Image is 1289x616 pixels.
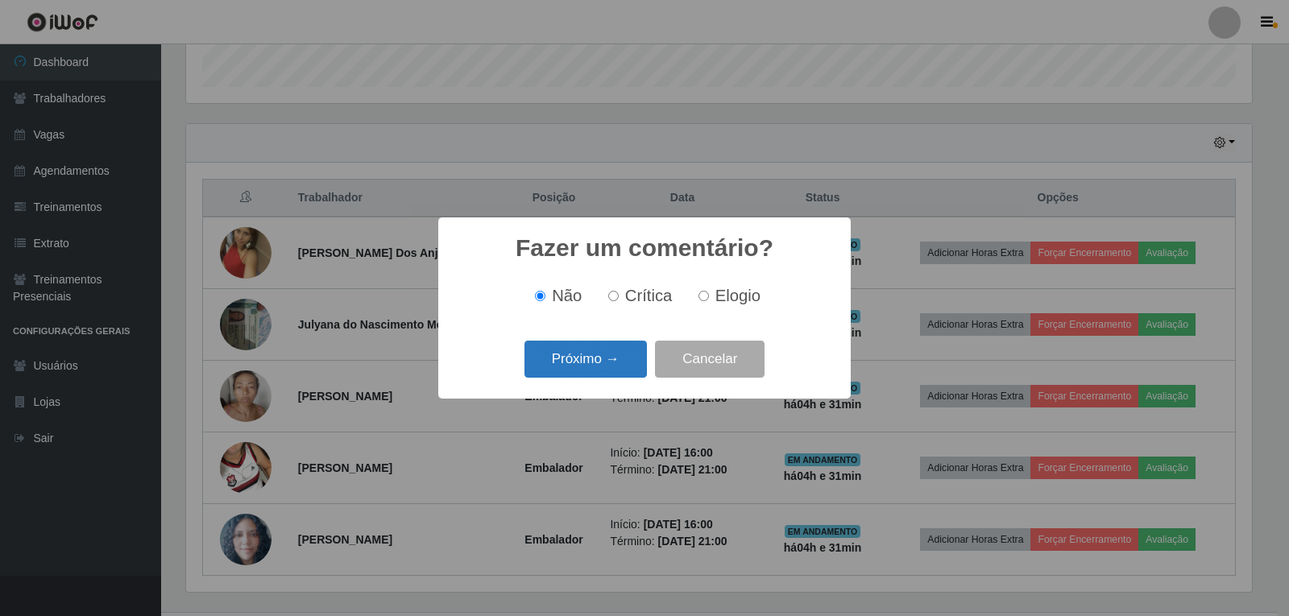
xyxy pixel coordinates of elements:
[552,287,582,304] span: Não
[655,341,765,378] button: Cancelar
[608,291,619,301] input: Crítica
[625,287,673,304] span: Crítica
[698,291,709,301] input: Elogio
[516,234,773,263] h2: Fazer um comentário?
[524,341,647,378] button: Próximo →
[535,291,545,301] input: Não
[715,287,761,304] span: Elogio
